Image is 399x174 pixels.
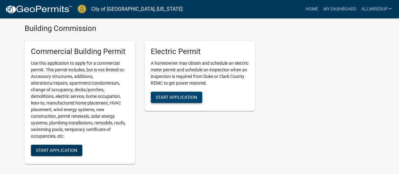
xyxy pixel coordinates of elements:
[25,24,255,33] h4: Building Commission
[78,5,86,13] img: City of Jeffersonville, Indiana
[31,47,129,56] h5: Commercial Building Permit
[31,60,129,140] p: Use this application to apply for a commercial permit. This permit includes, but is not limited t...
[151,92,202,103] button: Start Application
[36,147,77,153] span: Start Application
[359,3,394,15] a: Allwiredup
[151,47,249,56] h5: Electric Permit
[91,4,183,15] a: City of [GEOGRAPHIC_DATA], [US_STATE]
[303,3,320,15] a: Home
[151,60,249,87] p: A homeowner may obtain and schedule an electric meter permit and schedule an inspection when an i...
[156,94,197,99] span: Start Application
[31,145,82,156] button: Start Application
[320,3,359,15] a: My Dashboard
